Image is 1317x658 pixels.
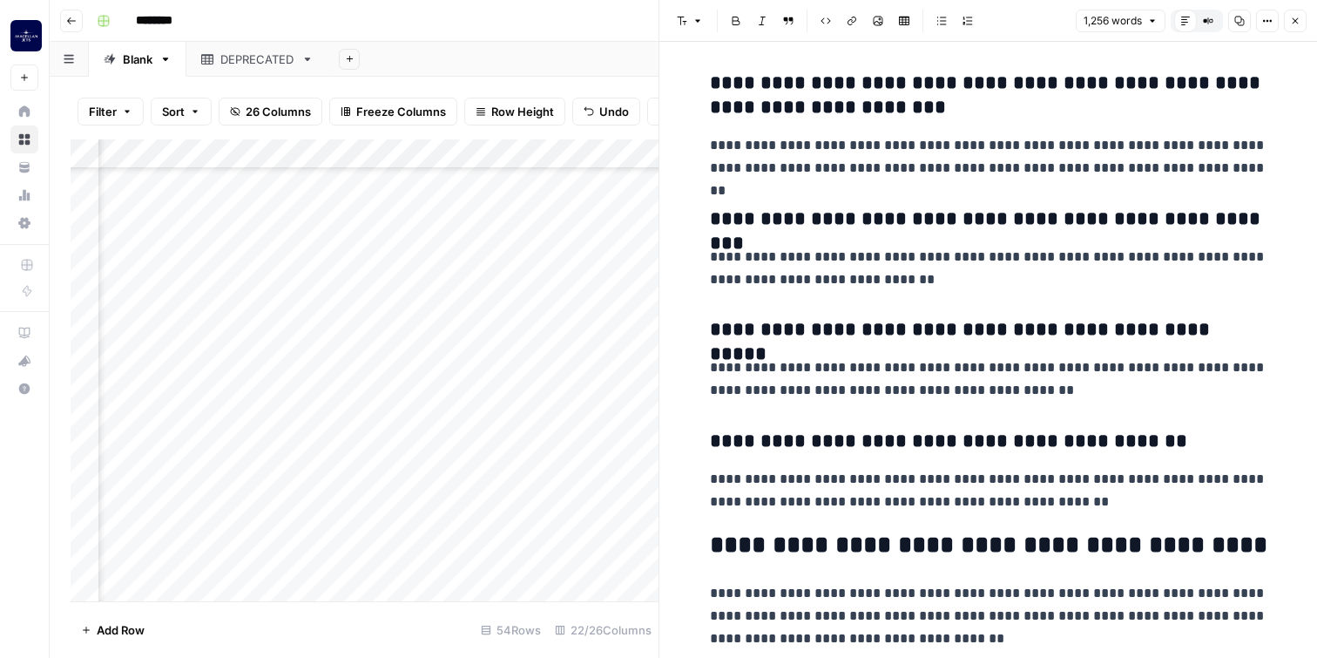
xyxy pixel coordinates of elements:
[220,51,294,68] div: DEPRECATED
[10,98,38,125] a: Home
[464,98,565,125] button: Row Height
[246,103,311,120] span: 26 Columns
[89,42,186,77] a: Blank
[10,181,38,209] a: Usage
[97,621,145,639] span: Add Row
[78,98,144,125] button: Filter
[1076,10,1165,32] button: 1,256 words
[10,209,38,237] a: Settings
[219,98,322,125] button: 26 Columns
[599,103,629,120] span: Undo
[10,319,38,347] a: AirOps Academy
[11,348,37,374] div: What's new?
[162,103,185,120] span: Sort
[151,98,212,125] button: Sort
[548,616,658,644] div: 22/26 Columns
[10,375,38,403] button: Help + Support
[10,125,38,153] a: Browse
[572,98,640,125] button: Undo
[474,616,548,644] div: 54 Rows
[186,42,328,77] a: DEPRECATED
[10,347,38,375] button: What's new?
[10,20,42,51] img: Magellan Jets Logo
[491,103,554,120] span: Row Height
[10,14,38,58] button: Workspace: Magellan Jets
[1084,13,1142,29] span: 1,256 words
[123,51,152,68] div: Blank
[10,153,38,181] a: Your Data
[329,98,457,125] button: Freeze Columns
[356,103,446,120] span: Freeze Columns
[89,103,117,120] span: Filter
[71,616,155,644] button: Add Row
